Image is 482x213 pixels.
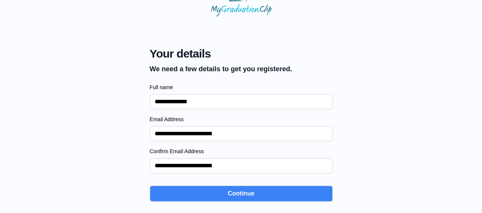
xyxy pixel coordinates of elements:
button: Continue [150,186,333,202]
label: Email Address [150,115,333,123]
p: We need a few details to get you registered. [150,64,292,74]
label: Full name [150,83,333,91]
label: Confirm Email Address [150,147,333,155]
span: Your details [150,47,292,61]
